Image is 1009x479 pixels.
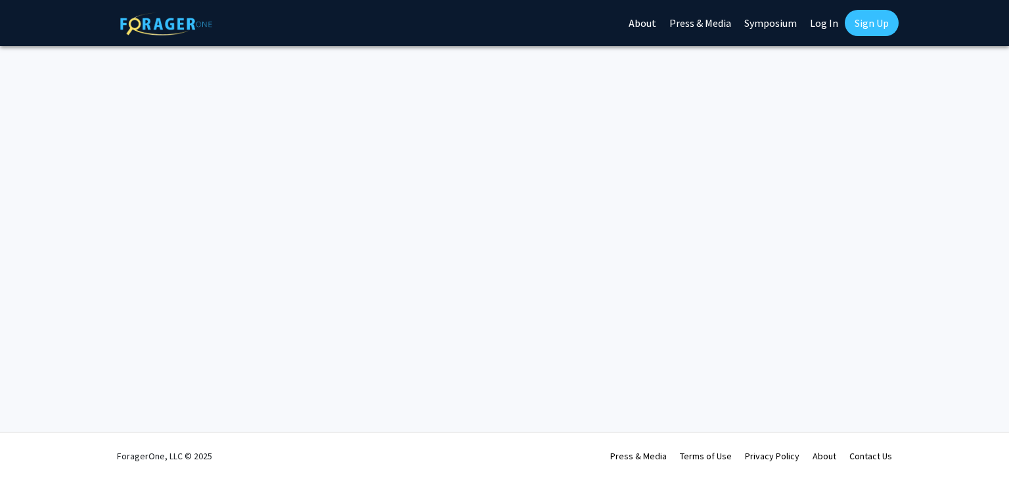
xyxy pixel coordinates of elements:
[680,450,732,462] a: Terms of Use
[845,10,899,36] a: Sign Up
[117,433,212,479] div: ForagerOne, LLC © 2025
[813,450,836,462] a: About
[610,450,667,462] a: Press & Media
[120,12,212,35] img: ForagerOne Logo
[745,450,799,462] a: Privacy Policy
[849,450,892,462] a: Contact Us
